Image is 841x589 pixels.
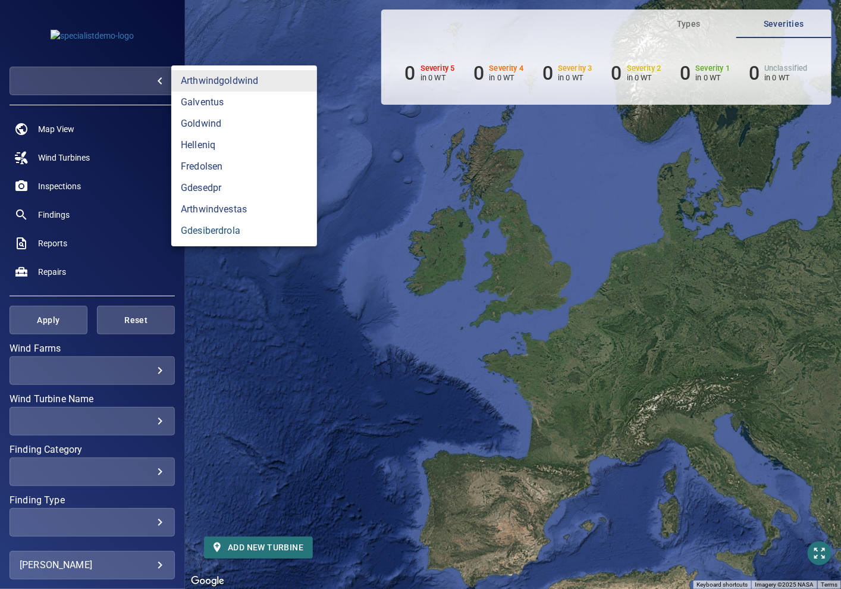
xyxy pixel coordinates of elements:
[171,177,317,199] a: gdesedpr
[171,113,317,134] a: goldwind
[171,134,317,156] a: helleniq
[171,92,317,113] a: galventus
[171,70,317,92] a: arthwindgoldwind
[171,220,317,242] a: gdesiberdrola
[171,199,317,220] a: arthwindvestas
[171,156,317,177] a: fredolsen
